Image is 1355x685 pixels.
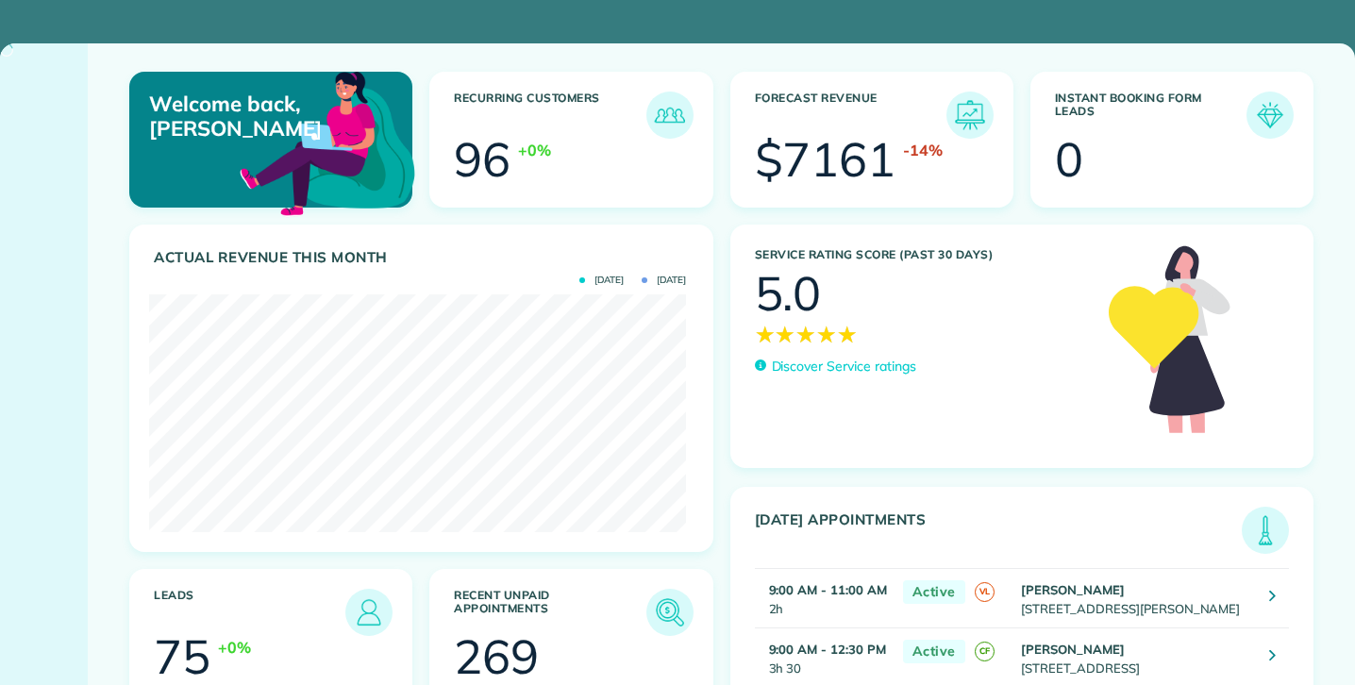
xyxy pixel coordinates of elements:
[651,593,689,631] img: icon_unpaid_appointments-47b8ce3997adf2238b356f14209ab4cced10bd1f174958f3ca8f1d0dd7fffeee.png
[651,96,689,134] img: icon_recurring_customers-cf858462ba22bcd05b5a5880d41d6543d210077de5bb9ebc9590e49fd87d84ed.png
[350,593,388,631] img: icon_leads-1bed01f49abd5b7fead27621c3d59655bb73ed531f8eeb49469d10e621d6b896.png
[518,139,551,161] div: +0%
[769,582,887,597] strong: 9:00 AM - 11:00 AM
[795,317,816,351] span: ★
[755,569,894,628] td: 2h
[1016,569,1255,628] td: [STREET_ADDRESS][PERSON_NAME]
[755,136,896,183] div: $7161
[454,136,510,183] div: 96
[816,317,837,351] span: ★
[951,96,989,134] img: icon_forecast_revenue-8c13a41c7ed35a8dcfafea3cbb826a0462acb37728057bba2d056411b612bbbe.png
[837,317,858,351] span: ★
[975,642,995,661] span: CF
[975,582,995,602] span: VL
[755,511,1243,554] h3: [DATE] Appointments
[454,589,645,636] h3: Recent unpaid appointments
[755,270,822,317] div: 5.0
[755,357,916,376] a: Discover Service ratings
[769,642,886,657] strong: 9:00 AM - 12:30 PM
[903,580,965,604] span: Active
[154,589,345,636] h3: Leads
[454,633,539,680] div: 269
[1055,136,1083,183] div: 0
[454,92,645,139] h3: Recurring Customers
[236,50,419,233] img: dashboard_welcome-42a62b7d889689a78055ac9021e634bf52bae3f8056760290aed330b23ab8690.png
[755,317,776,351] span: ★
[154,633,210,680] div: 75
[755,92,946,139] h3: Forecast Revenue
[775,317,795,351] span: ★
[642,276,686,285] span: [DATE]
[1055,92,1246,139] h3: Instant Booking Form Leads
[1251,96,1289,134] img: icon_form_leads-04211a6a04a5b2264e4ee56bc0799ec3eb69b7e499cbb523a139df1d13a81ae0.png
[772,357,916,376] p: Discover Service ratings
[154,249,694,266] h3: Actual Revenue this month
[218,636,251,659] div: +0%
[1246,511,1284,549] img: icon_todays_appointments-901f7ab196bb0bea1936b74009e4eb5ffbc2d2711fa7634e0d609ed5ef32b18b.png
[903,640,965,663] span: Active
[1021,582,1125,597] strong: [PERSON_NAME]
[149,92,320,142] p: Welcome back, [PERSON_NAME]!
[755,248,1090,261] h3: Service Rating score (past 30 days)
[579,276,624,285] span: [DATE]
[1021,642,1125,657] strong: [PERSON_NAME]
[903,139,943,161] div: -14%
